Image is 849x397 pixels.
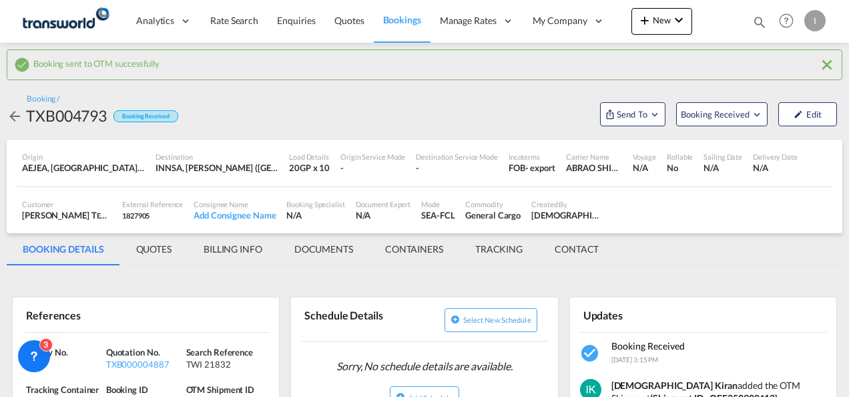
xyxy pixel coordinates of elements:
div: Commodity [465,199,521,209]
div: N/A [286,209,344,221]
div: Delivery Date [753,152,798,162]
span: Inquiry No. [26,347,68,358]
button: Open demo menu [600,102,665,126]
div: icon-arrow-left [7,105,26,126]
div: Destination Service Mode [416,152,498,162]
md-tab-item: CONTAINERS [369,233,459,265]
span: Quotation No. [106,347,160,358]
md-pagination-wrapper: Use the left and right arrow keys to navigate between tabs [7,233,615,265]
span: Analytics [136,14,174,27]
md-icon: icon-plus-circle [451,315,460,324]
div: N/A [26,358,103,370]
div: External Reference [122,199,183,209]
div: Origin Service Mode [340,152,405,162]
md-icon: icon-checkbox-marked-circle [580,343,601,364]
md-icon: icon-plus 400-fg [637,12,653,28]
span: My Company [533,14,587,27]
div: I [804,10,826,31]
div: icon-magnify [752,15,767,35]
md-tab-item: TRACKING [459,233,539,265]
button: icon-plus-circleSelect new schedule [445,308,537,332]
md-icon: icon-arrow-left [7,108,23,124]
div: Sailing Date [703,152,742,162]
span: ETG AGRO INDUSTRIES LLC [97,210,189,221]
div: Created By [531,199,601,209]
div: INNSA, Jawaharlal Nehru (Nhava Sheva), India, Indian Subcontinent, Asia Pacific [156,162,278,174]
div: Booking / [27,94,59,105]
span: Booking Received [681,108,751,121]
div: - [340,162,405,174]
span: Enquiries [277,15,316,26]
div: Voyage [633,152,656,162]
md-icon: icon-close [819,57,835,73]
div: TWI 21832 [186,358,263,370]
md-tab-item: QUOTES [120,233,188,265]
md-icon: icon-magnify [752,15,767,29]
div: AEJEA, Jebel Ali, United Arab Emirates, Middle East, Middle East [22,162,145,174]
span: Tracking Container [26,384,99,395]
div: Booking Received [113,110,178,123]
div: FOB [509,162,525,174]
span: Quotes [334,15,364,26]
div: ABRAO SHIPPING / TDWC-DUBAI [566,162,622,174]
div: References [23,303,144,326]
span: OTM Shipment ID [186,384,255,395]
span: Manage Rates [440,14,497,27]
div: SEA-FCL [421,209,455,221]
div: - [416,162,498,174]
md-icon: icon-checkbox-marked-circle [14,57,30,73]
div: N/A [356,209,411,221]
div: Irishi Kiran [531,209,601,221]
div: N/A [703,162,742,174]
span: Select new schedule [463,315,531,324]
span: Booking Received [611,340,685,352]
button: icon-pencilEdit [778,102,837,126]
div: Consignee Name [194,199,276,209]
div: Rollable [667,152,693,162]
div: N/A [753,162,798,174]
span: Send To [615,108,649,121]
div: Origin [22,152,145,162]
span: Help [775,9,798,32]
div: N/A [633,162,656,174]
md-icon: icon-chevron-down [671,12,687,28]
div: Booking Specialist [286,199,344,209]
div: Carrier Name [566,152,622,162]
div: - export [525,162,555,174]
md-tab-item: BOOKING DETAILS [7,233,120,265]
span: Sorry, No schedule details are available. [331,354,518,379]
span: Search Reference [186,347,253,358]
div: TXB000004887 [106,358,183,370]
span: 1827905 [122,211,150,220]
div: Destination [156,152,278,162]
div: Document Expert [356,199,411,209]
md-tab-item: CONTACT [539,233,615,265]
md-icon: icon-pencil [794,110,803,119]
div: No [667,162,693,174]
div: General Cargo [465,209,521,221]
div: 20GP x 10 [289,162,330,174]
span: Bookings [383,14,421,25]
div: Help [775,9,804,33]
span: Booking ID [106,384,148,395]
div: Incoterms [509,152,555,162]
div: Mode [421,199,455,209]
span: Booking sent to OTM successfully [33,55,160,69]
span: New [637,15,687,25]
button: icon-plus 400-fgNewicon-chevron-down [631,8,692,35]
img: f753ae806dec11f0841701cdfdf085c0.png [20,6,110,36]
div: Updates [580,303,701,326]
div: TXB004793 [26,105,107,126]
div: Schedule Details [301,303,422,336]
div: Add Consignee Name [194,209,276,221]
strong: [DEMOGRAPHIC_DATA] Kiran [611,380,738,391]
md-tab-item: BILLING INFO [188,233,278,265]
span: [DATE] 3:15 PM [611,356,659,364]
span: Rate Search [210,15,258,26]
md-tab-item: DOCUMENTS [278,233,369,265]
div: [PERSON_NAME] T [22,209,111,221]
div: Load Details [289,152,330,162]
button: Open demo menu [676,102,768,126]
div: Customer [22,199,111,209]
